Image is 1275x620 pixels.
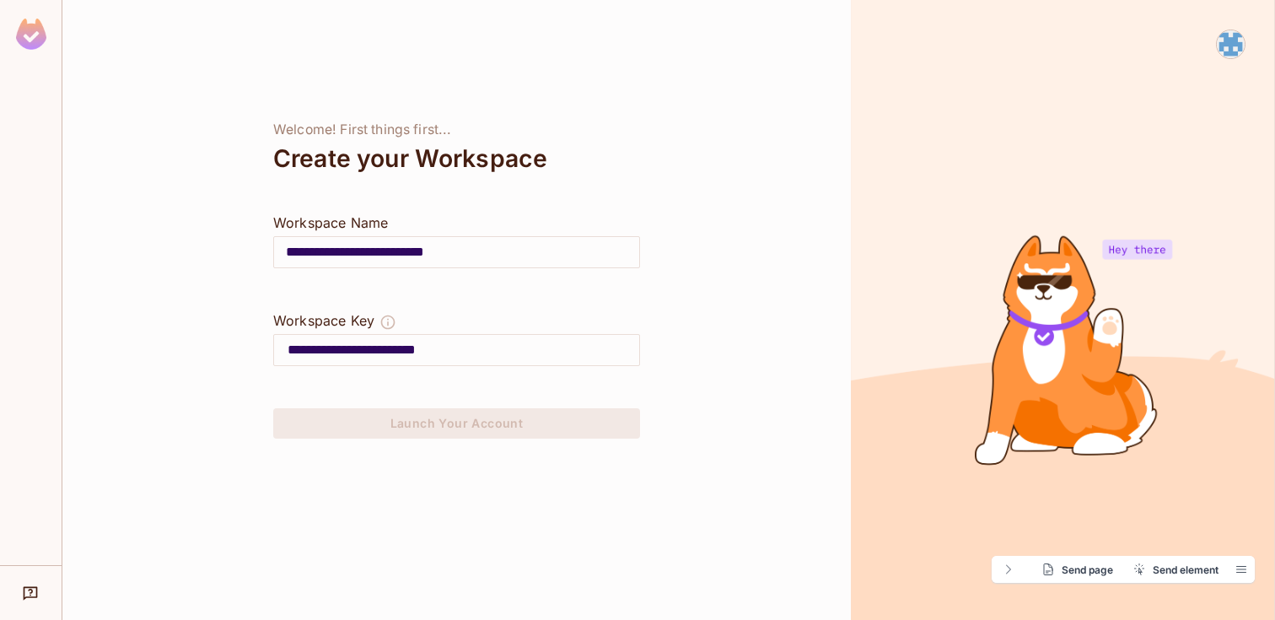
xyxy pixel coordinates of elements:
[379,310,396,334] button: The Workspace Key is unique, and serves as the identifier of your workspace.
[273,213,640,233] div: Workspace Name
[12,576,50,610] div: Help & Updates
[273,408,640,439] button: Launch Your Account
[273,310,374,331] div: Workspace Key
[273,121,640,138] div: Welcome! First things first...
[1217,30,1245,58] img: sharmilasndrm@gmail.com
[16,19,46,50] img: SReyMgAAAABJRU5ErkJggg==
[273,138,640,179] div: Create your Workspace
